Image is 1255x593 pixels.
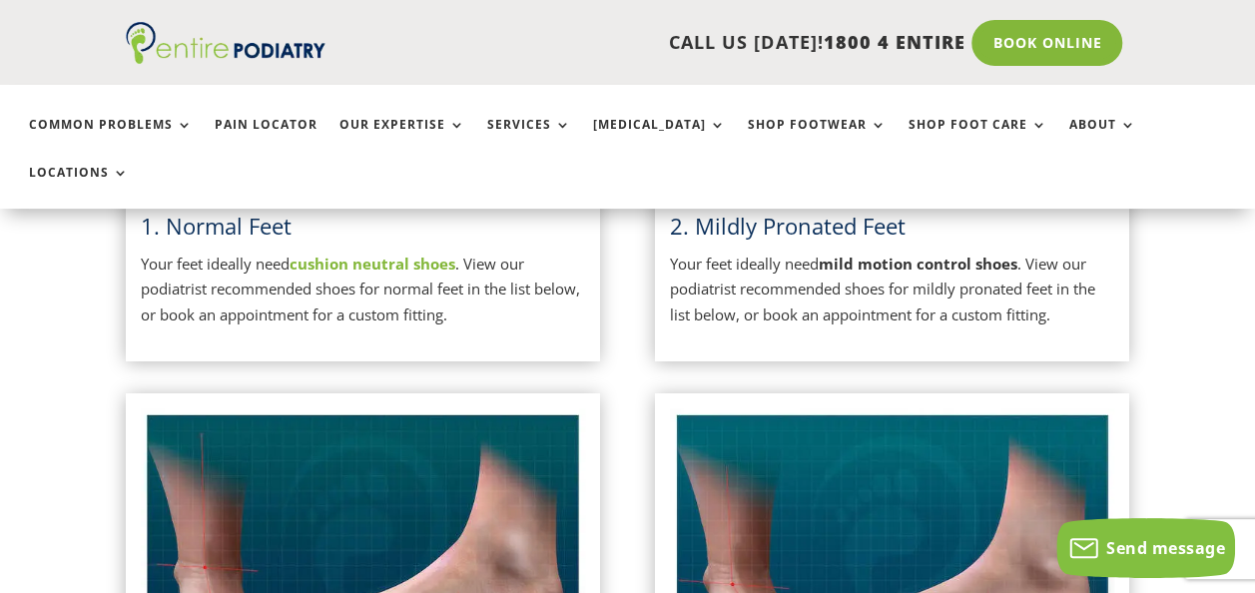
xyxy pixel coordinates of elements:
[215,118,317,161] a: Pain Locator
[748,118,887,161] a: Shop Footwear
[823,30,964,54] span: 1800 4 ENTIRE
[670,252,1114,328] p: Your feet ideally need . View our podiatrist recommended shoes for mildly pronated feet in the li...
[141,252,585,328] p: Your feet ideally need . View our podiatrist recommended shoes for normal feet in the list below,...
[126,48,325,68] a: Entire Podiatry
[670,211,906,241] span: 2. Mildly Pronated Feet
[339,118,465,161] a: Our Expertise
[29,118,193,161] a: Common Problems
[819,254,1017,274] strong: mild motion control shoes
[593,118,726,161] a: [MEDICAL_DATA]
[1056,518,1235,578] button: Send message
[1069,118,1136,161] a: About
[487,118,571,161] a: Services
[971,20,1122,66] a: Book Online
[909,118,1047,161] a: Shop Foot Care
[290,254,455,274] a: cushion neutral shoes
[1106,537,1225,559] span: Send message
[126,22,325,64] img: logo (1)
[141,211,292,241] a: 1. Normal Feet
[29,166,129,209] a: Locations
[350,30,964,56] p: CALL US [DATE]!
